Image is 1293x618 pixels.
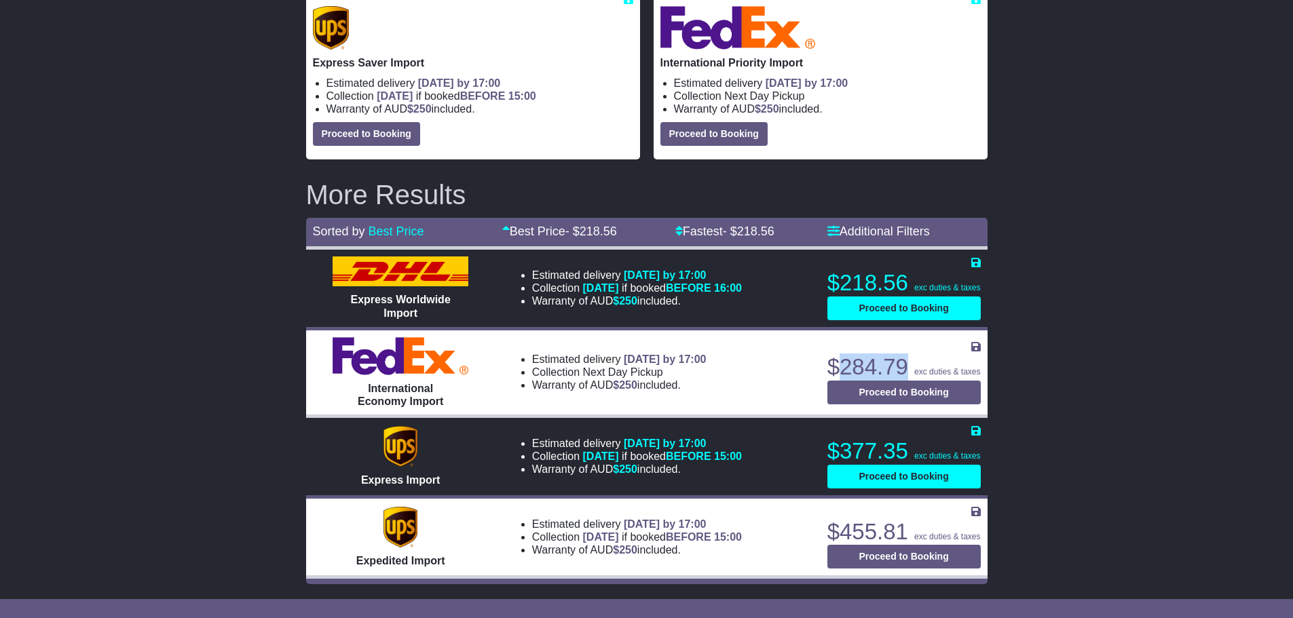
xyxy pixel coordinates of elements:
button: Proceed to Booking [827,381,981,404]
li: Collection [532,530,742,543]
span: $ [613,295,637,307]
span: $ [407,103,432,115]
span: Expedited Import [356,555,445,566]
span: [DATE] [583,450,619,462]
li: Estimated delivery [674,77,981,90]
span: if booked [583,450,742,462]
span: 250 [413,103,432,115]
img: FedEx Express: International Economy Import [333,337,468,375]
span: 250 [619,295,637,307]
p: $284.79 [827,353,981,381]
li: Collection [674,90,981,102]
span: exc duties & taxes [914,532,980,541]
button: Proceed to Booking [827,545,981,568]
p: International Priority Import [660,56,981,69]
li: Warranty of AUD included. [532,379,707,391]
span: International Economy Import [358,383,443,407]
span: [DATE] [377,90,413,102]
span: exc duties & taxes [914,283,980,292]
span: Next Day Pickup [583,366,663,378]
span: [DATE] by 17:00 [766,77,848,89]
span: [DATE] [583,531,619,543]
li: Collection [326,90,633,102]
span: 15:00 [508,90,536,102]
li: Warranty of AUD included. [532,543,742,556]
a: Fastest- $218.56 [675,225,774,238]
p: Express Saver Import [313,56,633,69]
span: [DATE] by 17:00 [624,438,707,449]
span: 218.56 [580,225,617,238]
img: UPS (new): Express Saver Import [313,6,350,50]
span: $ [613,544,637,556]
li: Estimated delivery [532,269,742,282]
span: exc duties & taxes [914,451,980,461]
p: $455.81 [827,518,981,545]
h2: More Results [306,180,988,210]
li: Estimated delivery [532,437,742,450]
li: Warranty of AUD included. [326,102,633,115]
li: Collection [532,366,707,379]
p: $218.56 [827,269,981,296]
button: Proceed to Booking [827,296,981,320]
span: 15:00 [714,531,742,543]
span: exc duties & taxes [914,367,980,376]
img: DHL: Express Worldwide Import [333,256,468,286]
span: - $ [565,225,617,238]
img: UPS (new): Expedited Import [383,507,417,547]
span: if booked [583,282,742,294]
span: BEFORE [666,450,711,462]
button: Proceed to Booking [660,122,768,146]
span: [DATE] by 17:00 [624,269,707,281]
span: [DATE] [583,282,619,294]
span: BEFORE [666,531,711,543]
a: Best Price- $218.56 [502,225,617,238]
span: 218.56 [737,225,774,238]
span: BEFORE [666,282,711,294]
span: [DATE] by 17:00 [418,77,501,89]
button: Proceed to Booking [827,465,981,488]
span: $ [613,463,637,475]
span: 250 [619,463,637,475]
p: $377.35 [827,438,981,465]
li: Warranty of AUD included. [532,463,742,476]
span: 250 [761,103,779,115]
span: Sorted by [313,225,365,238]
span: Express Worldwide Import [350,294,450,318]
li: Collection [532,450,742,463]
li: Warranty of AUD included. [532,294,742,307]
span: Express Import [361,474,440,486]
li: Estimated delivery [532,353,707,366]
span: 250 [619,379,637,391]
span: [DATE] by 17:00 [624,518,707,530]
span: $ [613,379,637,391]
span: 15:00 [714,450,742,462]
span: 16:00 [714,282,742,294]
li: Warranty of AUD included. [674,102,981,115]
span: 250 [619,544,637,556]
img: FedEx Express: International Priority Import [660,6,816,50]
li: Collection [532,282,742,294]
span: if booked [377,90,536,102]
li: Estimated delivery [532,518,742,530]
span: if booked [583,531,742,543]
a: Best Price [369,225,424,238]
li: Estimated delivery [326,77,633,90]
span: $ [755,103,779,115]
span: Next Day Pickup [724,90,804,102]
span: [DATE] by 17:00 [624,353,707,365]
button: Proceed to Booking [313,122,420,146]
span: - $ [723,225,774,238]
img: UPS (new): Express Import [383,426,417,467]
span: BEFORE [460,90,506,102]
a: Additional Filters [827,225,930,238]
